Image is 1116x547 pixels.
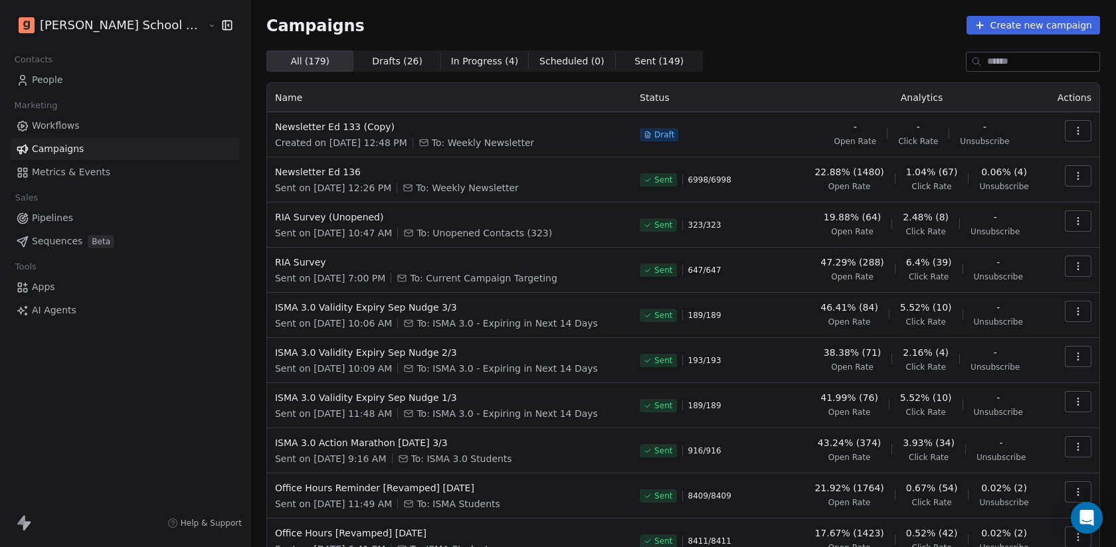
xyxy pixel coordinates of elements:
[654,355,672,366] span: Sent
[275,391,624,404] span: ISMA 3.0 Validity Expiry Sep Nudge 1/3
[417,362,598,375] span: To: ISMA 3.0 - Expiring in Next 14 Days
[654,445,672,456] span: Sent
[831,272,874,282] span: Open Rate
[275,481,624,495] span: Office Hours Reminder [Revamped] [DATE]
[275,120,624,133] span: Newsletter Ed 133 (Copy)
[275,407,392,420] span: Sent on [DATE] 11:48 AM
[834,136,876,147] span: Open Rate
[275,346,624,359] span: ISMA 3.0 Validity Expiry Sep Nudge 2/3
[275,136,407,149] span: Created on [DATE] 12:48 PM
[40,17,205,34] span: [PERSON_NAME] School of Finance LLP
[996,391,1000,404] span: -
[688,355,721,366] span: 193 / 193
[88,235,114,248] span: Beta
[994,210,997,224] span: -
[900,391,952,404] span: 5.52% (10)
[32,234,82,248] span: Sequences
[971,362,1020,372] span: Unsubscribe
[654,129,674,140] span: Draft
[824,210,882,224] span: 19.88% (64)
[275,436,624,449] span: ISMA 3.0 Action Marathon [DATE] 3/3
[981,481,1027,495] span: 0.02% (2)
[820,391,878,404] span: 41.99% (76)
[275,181,391,195] span: Sent on [DATE] 12:26 PM
[974,272,1023,282] span: Unsubscribe
[979,497,1028,508] span: Unsubscribe
[32,73,63,87] span: People
[275,256,624,269] span: RIA Survey
[688,220,721,230] span: 323 / 323
[275,497,392,510] span: Sent on [DATE] 11:49 AM
[906,481,958,495] span: 0.67% (54)
[372,54,422,68] span: Drafts ( 26 )
[275,226,392,240] span: Sent on [DATE] 10:47 AM
[906,407,946,418] span: Click Rate
[996,301,1000,314] span: -
[9,188,44,208] span: Sales
[451,54,519,68] span: In Progress ( 4 )
[814,481,883,495] span: 21.92% (1764)
[32,211,73,225] span: Pipelines
[1071,502,1103,534] div: Open Intercom Messenger
[275,317,392,330] span: Sent on [DATE] 10:06 AM
[32,280,55,294] span: Apps
[831,226,874,237] span: Open Rate
[900,301,952,314] span: 5.52% (10)
[275,452,387,465] span: Sent on [DATE] 9:16 AM
[828,452,871,463] span: Open Rate
[818,436,881,449] span: 43.24% (374)
[971,226,1020,237] span: Unsubscribe
[654,265,672,275] span: Sent
[275,210,624,224] span: RIA Survey (Unopened)
[1000,436,1003,449] span: -
[906,362,946,372] span: Click Rate
[976,452,1026,463] span: Unsubscribe
[994,346,997,359] span: -
[181,518,242,528] span: Help & Support
[275,301,624,314] span: ISMA 3.0 Validity Expiry Sep Nudge 3/3
[688,310,721,321] span: 189 / 189
[432,136,535,149] span: To: Weekly Newsletter
[688,491,731,501] span: 8409 / 8409
[167,518,242,528] a: Help & Support
[11,69,239,91] a: People
[831,362,874,372] span: Open Rate
[798,83,1046,112] th: Analytics
[539,54,604,68] span: Scheduled ( 0 )
[981,165,1027,179] span: 0.06% (4)
[906,226,946,237] span: Click Rate
[634,54,684,68] span: Sent ( 149 )
[11,230,239,252] a: SequencesBeta
[960,136,1009,147] span: Unsubscribe
[9,50,58,70] span: Contacts
[654,491,672,501] span: Sent
[19,17,35,33] img: Goela%20School%20Logos%20(4).png
[417,317,598,330] span: To: ISMA 3.0 - Expiring in Next 14 Days
[820,256,883,269] span: 47.29% (288)
[814,526,883,540] span: 17.67% (1423)
[979,181,1028,192] span: Unsubscribe
[814,165,883,179] span: 22.88% (1480)
[828,407,871,418] span: Open Rate
[909,272,949,282] span: Click Rate
[909,452,949,463] span: Click Rate
[9,96,63,116] span: Marketing
[688,265,721,275] span: 647 / 647
[828,181,871,192] span: Open Rate
[906,526,958,540] span: 0.52% (42)
[828,317,871,327] span: Open Rate
[11,276,239,298] a: Apps
[688,445,721,456] span: 916 / 916
[654,220,672,230] span: Sent
[1046,83,1099,112] th: Actions
[906,165,958,179] span: 1.04% (67)
[417,407,598,420] span: To: ISMA 3.0 - Expiring in Next 14 Days
[906,256,952,269] span: 6.4% (39)
[11,299,239,321] a: AI Agents
[820,301,878,314] span: 46.41% (84)
[996,256,1000,269] span: -
[981,526,1027,540] span: 0.02% (2)
[32,119,80,133] span: Workflows
[275,362,392,375] span: Sent on [DATE] 10:09 AM
[974,317,1023,327] span: Unsubscribe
